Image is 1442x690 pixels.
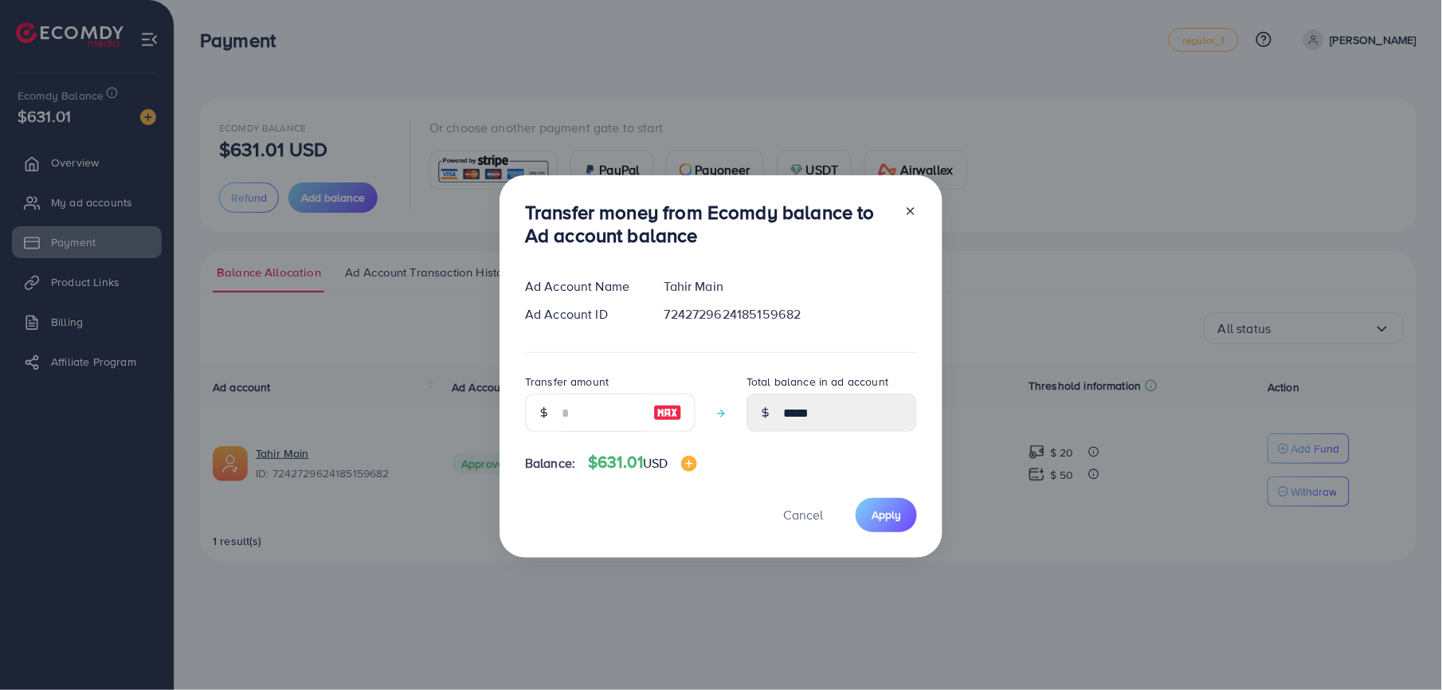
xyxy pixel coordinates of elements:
div: 7242729624185159682 [652,305,930,323]
button: Apply [856,498,917,532]
label: Transfer amount [525,374,609,390]
div: Ad Account Name [512,277,652,296]
h4: $631.01 [588,453,697,472]
div: Tahir Main [652,277,930,296]
label: Total balance in ad account [746,374,888,390]
span: Apply [872,507,901,523]
span: Cancel [783,506,823,523]
img: image [653,403,682,422]
div: Ad Account ID [512,305,652,323]
span: Balance: [525,454,575,472]
h3: Transfer money from Ecomdy balance to Ad account balance [525,201,891,247]
span: USD [643,454,668,472]
button: Cancel [763,498,843,532]
img: image [681,456,697,472]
